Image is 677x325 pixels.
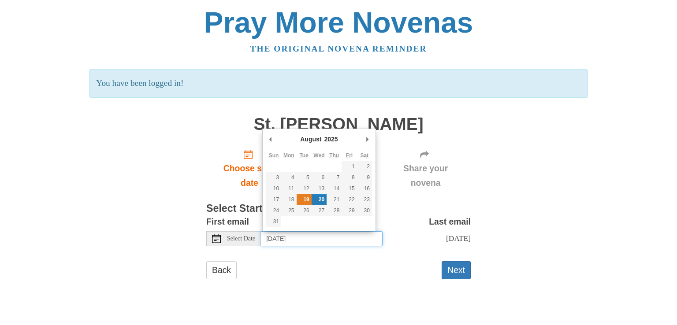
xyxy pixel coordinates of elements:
[206,261,237,279] a: Back
[266,216,281,227] button: 31
[446,234,471,243] span: [DATE]
[261,231,383,246] input: Use the arrow keys to pick a date
[357,161,372,172] button: 2
[206,214,249,229] label: First email
[323,133,339,146] div: 2025
[312,172,327,183] button: 6
[357,183,372,194] button: 16
[283,152,294,159] abbr: Monday
[297,183,312,194] button: 12
[299,152,308,159] abbr: Tuesday
[215,161,284,190] span: Choose start date
[281,172,296,183] button: 4
[297,172,312,183] button: 5
[206,115,471,134] h1: St. [PERSON_NAME]
[312,205,327,216] button: 27
[297,205,312,216] button: 26
[342,194,357,205] button: 22
[312,194,327,205] button: 20
[363,133,372,146] button: Next Month
[299,133,323,146] div: August
[281,205,296,216] button: 25
[357,194,372,205] button: 23
[227,236,255,242] span: Select Date
[266,194,281,205] button: 17
[281,194,296,205] button: 18
[266,205,281,216] button: 24
[346,152,353,159] abbr: Friday
[357,205,372,216] button: 30
[266,133,275,146] button: Previous Month
[269,152,279,159] abbr: Sunday
[342,161,357,172] button: 1
[342,183,357,194] button: 15
[327,183,342,194] button: 14
[429,214,471,229] label: Last email
[266,172,281,183] button: 3
[380,142,471,195] div: Click "Next" to confirm your start date first.
[342,172,357,183] button: 8
[206,203,471,214] h3: Select Start Date
[342,205,357,216] button: 29
[312,183,327,194] button: 13
[357,172,372,183] button: 9
[281,183,296,194] button: 11
[204,6,473,39] a: Pray More Novenas
[327,205,342,216] button: 28
[297,194,312,205] button: 19
[313,152,324,159] abbr: Wednesday
[250,44,427,53] a: The original novena reminder
[266,183,281,194] button: 10
[389,161,462,190] span: Share your novena
[206,142,293,195] a: Choose start date
[360,152,368,159] abbr: Saturday
[329,152,339,159] abbr: Thursday
[89,69,588,98] p: You have been logged in!
[442,261,471,279] button: Next
[327,194,342,205] button: 21
[327,172,342,183] button: 7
